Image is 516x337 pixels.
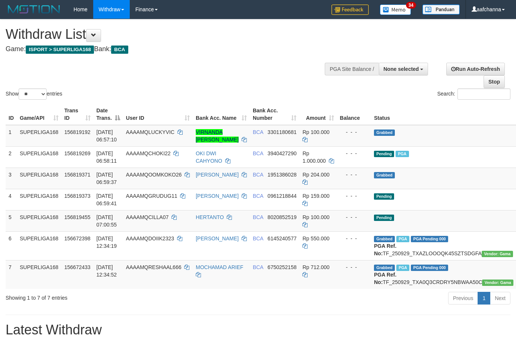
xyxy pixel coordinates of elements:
a: OKI DWI CAHYONO [196,150,222,164]
span: Pending [374,151,394,157]
span: 156819455 [64,214,91,220]
span: None selected [384,66,419,72]
span: Rp 100.000 [302,214,329,220]
span: AAAAMQCILLA07 [126,214,169,220]
span: AAAAMQCHOKI22 [126,150,171,156]
td: SUPERLIGA168 [17,231,62,260]
th: Balance [337,104,371,125]
span: [DATE] 06:58:11 [97,150,117,164]
td: 7 [6,260,17,289]
td: SUPERLIGA168 [17,189,62,210]
span: Rp 1.000.000 [302,150,325,164]
span: Grabbed [374,265,395,271]
a: Next [490,292,510,305]
select: Showentries [19,88,47,100]
input: Search: [457,88,510,100]
div: - - - [340,192,368,200]
div: - - - [340,235,368,242]
span: Copy 0961218844 to clipboard [268,193,297,199]
span: Rp 204.000 [302,172,329,178]
span: AAAAMQRESHAAL666 [126,264,182,270]
img: panduan.png [422,4,460,15]
span: [DATE] 06:57:10 [97,129,117,143]
span: BCA [253,193,263,199]
th: ID [6,104,17,125]
th: Bank Acc. Number: activate to sort column ascending [250,104,300,125]
span: Copy 6145240577 to clipboard [268,235,297,241]
span: Copy 8020852519 to clipboard [268,214,297,220]
a: Previous [448,292,478,305]
div: - - - [340,171,368,178]
span: Copy 3301180681 to clipboard [268,129,297,135]
span: Grabbed [374,130,395,136]
img: Button%20Memo.svg [380,4,411,15]
h4: Game: Bank: [6,46,337,53]
button: None selected [379,63,428,75]
span: ISPORT > SUPERLIGA168 [26,46,94,54]
span: BCA [253,235,263,241]
img: Feedback.jpg [331,4,369,15]
a: [PERSON_NAME] [196,235,239,241]
div: PGA Site Balance / [325,63,378,75]
td: 5 [6,210,17,231]
h1: Withdraw List [6,27,337,42]
th: Date Trans.: activate to sort column descending [94,104,123,125]
span: BCA [111,46,128,54]
span: [DATE] 06:59:41 [97,193,117,206]
span: 34 [406,2,416,9]
span: Copy 3940427290 to clipboard [268,150,297,156]
span: Grabbed [374,236,395,242]
span: 156819192 [64,129,91,135]
td: 3 [6,168,17,189]
span: 156819269 [64,150,91,156]
a: Run Auto-Refresh [446,63,505,75]
td: 2 [6,146,17,168]
span: Marked by aafnonsreyleab [396,151,409,157]
td: SUPERLIGA168 [17,260,62,289]
img: MOTION_logo.png [6,4,62,15]
td: SUPERLIGA168 [17,210,62,231]
a: VIRNANDA [PERSON_NAME] [196,129,239,143]
span: BCA [253,129,263,135]
span: 156819373 [64,193,91,199]
th: Bank Acc. Name: activate to sort column ascending [193,104,250,125]
span: Copy 6750252158 to clipboard [268,264,297,270]
th: User ID: activate to sort column ascending [123,104,193,125]
span: 156819371 [64,172,91,178]
span: Pending [374,193,394,200]
td: 6 [6,231,17,260]
b: PGA Ref. No: [374,243,396,256]
a: Stop [484,75,505,88]
div: - - - [340,263,368,271]
span: Copy 1951386028 to clipboard [268,172,297,178]
td: 1 [6,125,17,147]
span: Grabbed [374,172,395,178]
span: BCA [253,172,263,178]
div: - - - [340,150,368,157]
span: Rp 100.000 [302,129,329,135]
div: Showing 1 to 7 of 7 entries [6,291,210,302]
span: Vendor URL: https://trx31.1velocity.biz [482,280,513,286]
span: [DATE] 07:00:55 [97,214,117,228]
span: AAAAMQOOMKOKO26 [126,172,182,178]
th: Trans ID: activate to sort column ascending [62,104,94,125]
a: [PERSON_NAME] [196,193,239,199]
span: AAAAMQLUCKYVIC [126,129,174,135]
div: - - - [340,213,368,221]
div: - - - [340,128,368,136]
th: Game/API: activate to sort column ascending [17,104,62,125]
td: SUPERLIGA168 [17,146,62,168]
span: 156672398 [64,235,91,241]
span: Rp 159.000 [302,193,329,199]
span: BCA [253,214,263,220]
td: SUPERLIGA168 [17,125,62,147]
span: Marked by aafsoycanthlai [396,265,409,271]
span: BCA [253,264,263,270]
span: [DATE] 06:59:37 [97,172,117,185]
label: Show entries [6,88,62,100]
th: Amount: activate to sort column ascending [299,104,337,125]
span: Pending [374,215,394,221]
span: PGA Pending [411,265,448,271]
td: 4 [6,189,17,210]
span: 156672433 [64,264,91,270]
